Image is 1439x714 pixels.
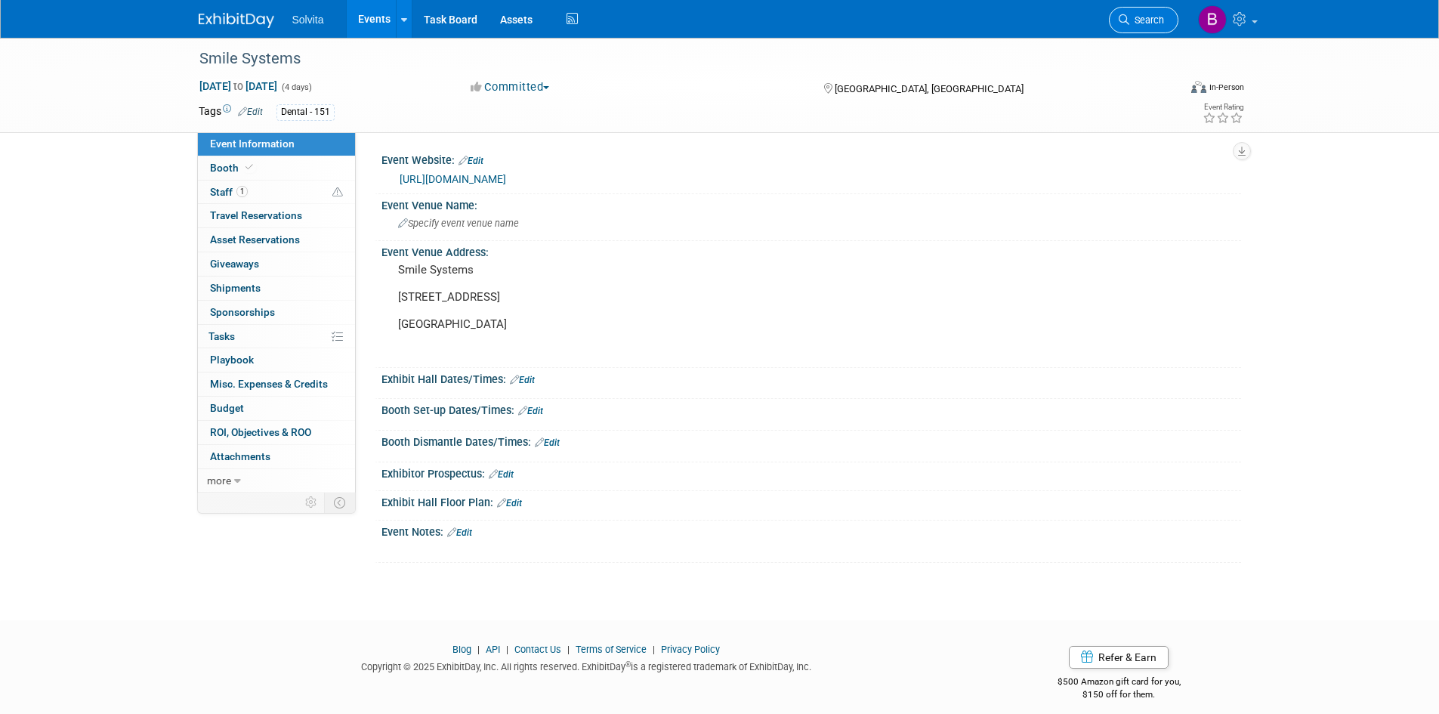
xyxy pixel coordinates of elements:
[1203,104,1243,111] div: Event Rating
[447,527,472,538] a: Edit
[510,375,535,385] a: Edit
[576,644,647,655] a: Terms of Service
[238,107,263,117] a: Edit
[398,263,723,358] pre: Smile Systems [STREET_ADDRESS] [GEOGRAPHIC_DATA] ​
[381,194,1241,213] div: Event Venue Name:
[292,14,324,26] span: Solvita
[210,378,328,390] span: Misc. Expenses & Credits
[198,372,355,396] a: Misc. Expenses & Credits
[489,469,514,480] a: Edit
[452,644,471,655] a: Blog
[1109,7,1178,33] a: Search
[381,521,1241,540] div: Event Notes:
[210,162,256,174] span: Booth
[198,348,355,372] a: Playbook
[198,469,355,493] a: more
[198,252,355,276] a: Giveaways
[210,209,302,221] span: Travel Reservations
[474,644,483,655] span: |
[194,45,1156,73] div: Smile Systems
[210,233,300,246] span: Asset Reservations
[535,437,560,448] a: Edit
[199,657,975,674] div: Copyright © 2025 ExhibitDay, Inc. All rights reserved. ExhibitDay is a registered trademark of Ex...
[210,138,295,150] span: Event Information
[1209,82,1244,93] div: In-Person
[564,644,573,655] span: |
[280,82,312,92] span: (4 days)
[400,173,506,185] a: [URL][DOMAIN_NAME]
[381,368,1241,388] div: Exhibit Hall Dates/Times:
[381,149,1241,168] div: Event Website:
[210,282,261,294] span: Shipments
[210,450,270,462] span: Attachments
[198,421,355,444] a: ROI, Objectives & ROO
[210,354,254,366] span: Playbook
[198,181,355,204] a: Staff1
[210,402,244,414] span: Budget
[208,330,235,342] span: Tasks
[502,644,512,655] span: |
[835,83,1024,94] span: [GEOGRAPHIC_DATA], [GEOGRAPHIC_DATA]
[649,644,659,655] span: |
[381,491,1241,511] div: Exhibit Hall Floor Plan:
[398,218,519,229] span: Specify event venue name
[459,156,483,166] a: Edit
[465,79,555,95] button: Committed
[210,186,248,198] span: Staff
[198,445,355,468] a: Attachments
[236,186,248,197] span: 1
[381,241,1241,260] div: Event Venue Address:
[207,474,231,487] span: more
[198,301,355,324] a: Sponsorships
[381,462,1241,482] div: Exhibitor Prospectus:
[324,493,355,512] td: Toggle Event Tabs
[198,397,355,420] a: Budget
[381,399,1241,419] div: Booth Set-up Dates/Times:
[1089,79,1245,101] div: Event Format
[231,80,245,92] span: to
[198,204,355,227] a: Travel Reservations
[198,277,355,300] a: Shipments
[625,660,631,669] sup: ®
[199,13,274,28] img: ExhibitDay
[381,431,1241,450] div: Booth Dismantle Dates/Times:
[210,258,259,270] span: Giveaways
[199,79,278,93] span: [DATE] [DATE]
[1129,14,1164,26] span: Search
[1191,81,1206,93] img: Format-Inperson.png
[661,644,720,655] a: Privacy Policy
[198,156,355,180] a: Booth
[276,104,335,120] div: Dental - 151
[198,132,355,156] a: Event Information
[245,163,253,172] i: Booth reservation complete
[486,644,500,655] a: API
[1198,5,1227,34] img: Brandon Woods
[332,186,343,199] span: Potential Scheduling Conflict -- at least one attendee is tagged in another overlapping event.
[198,228,355,252] a: Asset Reservations
[514,644,561,655] a: Contact Us
[1069,646,1169,669] a: Refer & Earn
[997,688,1241,701] div: $150 off for them.
[210,306,275,318] span: Sponsorships
[997,666,1241,700] div: $500 Amazon gift card for you,
[298,493,325,512] td: Personalize Event Tab Strip
[198,325,355,348] a: Tasks
[497,498,522,508] a: Edit
[210,426,311,438] span: ROI, Objectives & ROO
[199,104,263,121] td: Tags
[518,406,543,416] a: Edit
